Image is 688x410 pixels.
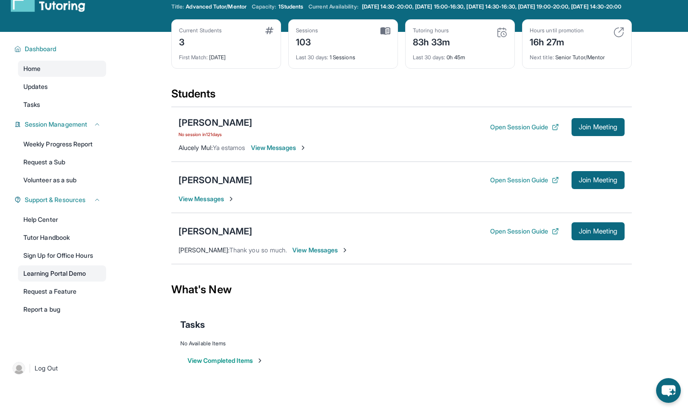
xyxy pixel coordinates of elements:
span: Home [23,64,40,73]
a: Request a Feature [18,283,106,300]
span: Last 30 days : [413,54,445,61]
span: Join Meeting [579,229,617,234]
img: Chevron-Right [299,144,307,151]
button: Open Session Guide [490,176,559,185]
button: Open Session Guide [490,227,559,236]
div: [PERSON_NAME] [179,116,252,129]
span: View Messages [292,246,348,255]
span: Title: [171,3,184,10]
span: Thank you so much. [229,246,287,254]
a: Request a Sub [18,154,106,170]
button: View Completed Items [188,356,264,365]
span: Tasks [180,318,205,331]
div: No Available Items [180,340,623,347]
div: 83h 33m [413,34,451,48]
span: Last 30 days : [296,54,328,61]
img: card [496,27,507,38]
span: View Messages [251,143,307,152]
button: Join Meeting [572,171,625,189]
span: Join Meeting [579,177,617,183]
div: [PERSON_NAME] [179,174,252,186]
span: Ya estamos [213,144,246,151]
a: Tasks [18,97,106,113]
span: First Match : [179,54,208,61]
div: Sessions [296,27,318,34]
a: Learning Portal Demo [18,265,106,282]
span: Current Availability: [308,3,358,10]
a: Help Center [18,212,106,228]
span: Next title : [530,54,554,61]
span: [DATE] 14:30-20:00, [DATE] 15:00-16:30, [DATE] 14:30-16:30, [DATE] 19:00-20:00, [DATE] 14:30-20:00 [362,3,622,10]
img: card [380,27,390,35]
div: 3 [179,34,222,48]
a: Updates [18,79,106,95]
a: Home [18,61,106,77]
a: Weekly Progress Report [18,136,106,152]
button: Session Management [21,120,101,129]
img: card [265,27,273,34]
a: Report a bug [18,301,106,317]
img: user-img [13,362,25,375]
button: Join Meeting [572,118,625,136]
img: Chevron-Right [228,195,235,203]
div: Current Students [179,27,222,34]
div: Senior Tutor/Mentor [530,48,624,61]
a: Sign Up for Office Hours [18,247,106,264]
img: card [613,27,624,38]
span: [PERSON_NAME] : [179,246,229,254]
a: |Log Out [9,358,106,378]
span: Support & Resources [25,195,85,204]
div: Students [171,87,632,106]
span: Alucely Mul : [179,144,213,151]
div: 1 Sessions [296,48,390,61]
span: Updates [23,82,48,91]
div: 103 [296,34,318,48]
span: Session Management [25,120,87,129]
div: [PERSON_NAME] [179,225,252,238]
div: [DATE] [179,48,273,61]
div: 0h 45m [413,48,507,61]
span: View Messages [179,194,235,203]
span: | [29,363,31,374]
span: Join Meeting [579,124,617,130]
span: Dashboard [25,44,57,53]
a: Volunteer as a sub [18,172,106,188]
span: 1 Students [278,3,304,10]
button: Support & Resources [21,195,101,204]
span: Capacity: [252,3,277,10]
a: [DATE] 14:30-20:00, [DATE] 15:00-16:30, [DATE] 14:30-16:30, [DATE] 19:00-20:00, [DATE] 14:30-20:00 [360,3,624,10]
a: Tutor Handbook [18,229,106,246]
div: 16h 27m [530,34,584,48]
div: Hours until promotion [530,27,584,34]
button: Open Session Guide [490,123,559,132]
img: Chevron-Right [341,247,348,254]
button: Dashboard [21,44,101,53]
span: Tasks [23,100,40,109]
span: Log Out [35,364,58,373]
button: Join Meeting [572,222,625,240]
button: chat-button [656,378,681,403]
span: No session in 121 days [179,131,252,138]
div: Tutoring hours [413,27,451,34]
span: Advanced Tutor/Mentor [186,3,246,10]
div: What's New [171,270,632,309]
